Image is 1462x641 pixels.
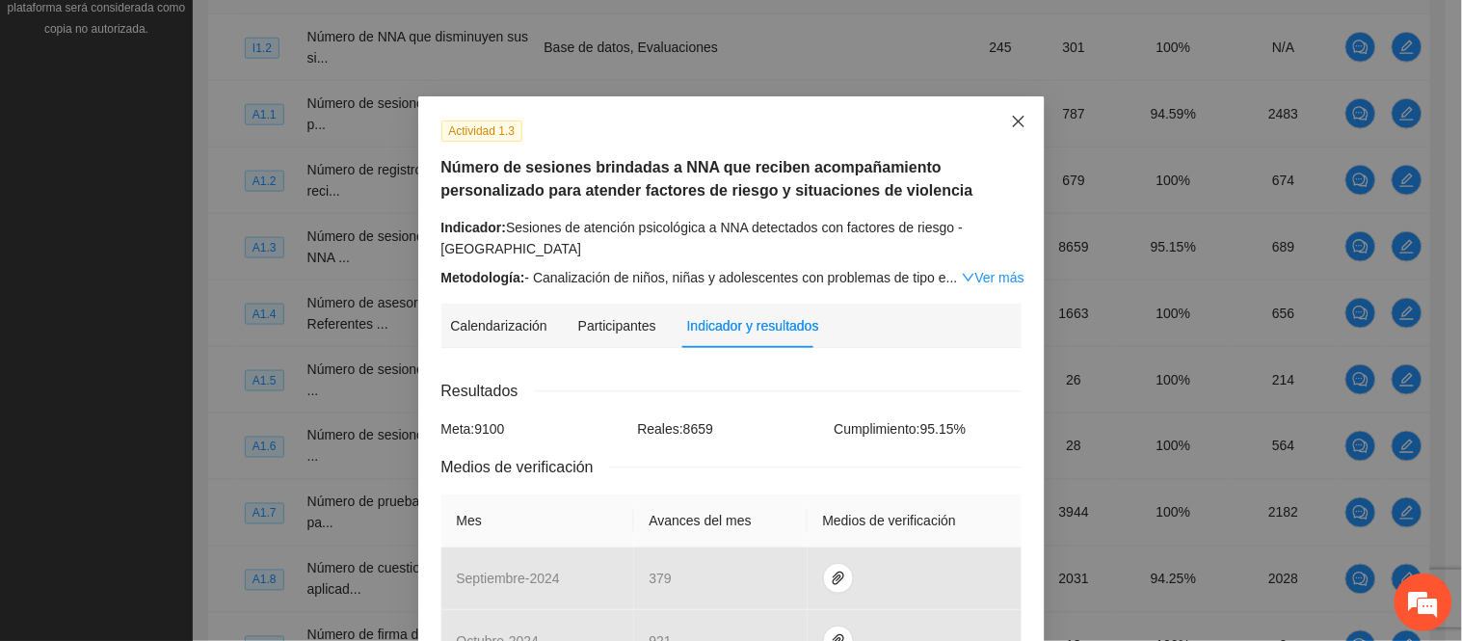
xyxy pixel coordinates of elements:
[830,418,1026,440] div: Cumplimiento: 95.15 %
[962,270,1024,285] a: Expand
[638,421,714,437] span: Reales: 8659
[441,455,609,479] span: Medios de verificación
[823,563,854,594] button: paper-clip
[437,418,633,440] div: Meta: 9100
[457,571,560,586] span: septiembre - 2024
[824,571,853,586] span: paper-clip
[441,217,1022,259] div: Sesiones de atención psicológica a NNA detectados con factores de riesgo -[GEOGRAPHIC_DATA]
[946,270,958,285] span: ...
[687,315,819,336] div: Indicador y resultados
[100,98,324,123] div: Chatee con nosotros ahora
[1011,114,1026,129] span: close
[441,379,534,403] span: Resultados
[451,315,547,336] div: Calendarización
[316,10,362,56] div: Minimizar ventana de chat en vivo
[441,267,1022,288] div: - Canalización de niños, niñas y adolescentes con problemas de tipo e
[441,494,634,548] th: Mes
[962,271,975,284] span: down
[441,156,1022,202] h5: Número de sesiones brindadas a NNA que reciben acompañamiento personalizado para atender factores...
[578,315,656,336] div: Participantes
[808,494,1022,548] th: Medios de verificación
[441,220,507,235] strong: Indicador:
[10,432,367,499] textarea: Escriba su mensaje y pulse “Intro”
[441,270,525,285] strong: Metodología:
[993,96,1045,148] button: Close
[112,210,266,405] span: Estamos en línea.
[650,571,672,586] span: 379
[441,120,523,142] span: Actividad 1.3
[634,494,808,548] th: Avances del mes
